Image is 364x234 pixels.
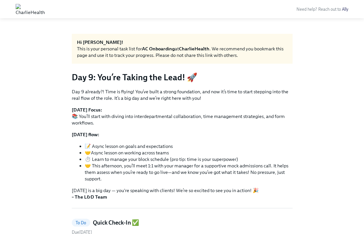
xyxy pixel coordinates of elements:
p: Day 9 already?! Time is flying! You’ve built a strong foundation, and now it’s time to start step... [72,88,293,101]
div: This is your personal task list for at . We recommend you bookmark this page and use it to track ... [77,45,287,58]
li: 🤝Async lesson on working across teams [85,149,293,156]
li: 📝 Async lesson on goals and expectations [85,143,293,149]
strong: [DATE] Focus: [72,107,102,113]
strong: – The L&D Team [72,194,107,200]
span: Need help? Reach out to [296,7,348,12]
strong: [DATE] flow: [72,132,99,137]
p: [DATE] is a big day — you're speaking with clients! We’re so excited to see you in action! 🎉 [72,187,293,200]
span: To Do [72,220,90,225]
strong: Hi [PERSON_NAME]! [77,39,123,45]
li: 🤝 This afternoon, you’ll meet 1:1 with your manager for a supportive mock admissions call. It hel... [85,162,293,182]
h3: Day 9: You’re Taking the Lead! 🚀 [72,71,293,83]
strong: AC Onboarding [142,46,175,52]
a: Ally [342,7,348,12]
h5: Quick Check-In ✅ [93,219,139,227]
li: ⏱️ Learn to manage your block schedule (pro tip: time is your superpower) [85,156,293,162]
p: 📚 You’ll start with diving into interdepartmental collaboration, time management strategies, and ... [72,107,293,126]
img: CharlieHealth [16,4,45,14]
strong: CharlieHealth [179,46,209,52]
